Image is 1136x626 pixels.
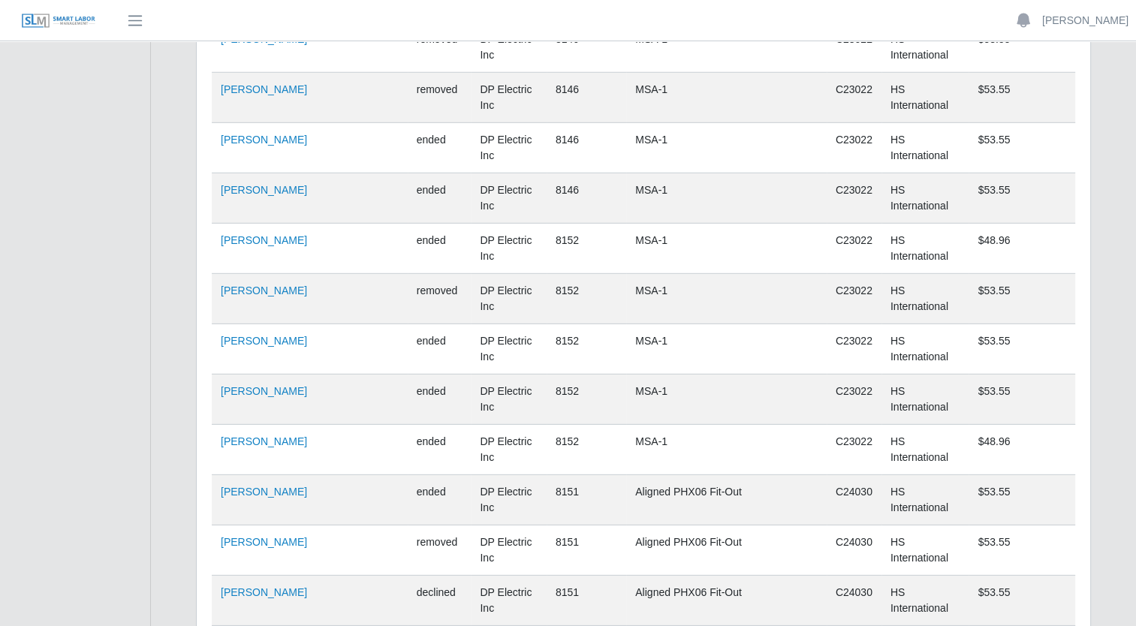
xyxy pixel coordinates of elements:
td: DP Electric Inc [471,73,546,123]
td: 8151 [547,475,626,525]
td: C24030 [827,475,881,525]
a: [PERSON_NAME] [221,486,307,498]
td: 8146 [547,173,626,224]
td: C23022 [827,23,881,73]
td: $48.96 [969,224,1075,274]
a: [PERSON_NAME] [221,435,307,447]
td: HS International [881,475,969,525]
td: $53.55 [969,23,1075,73]
td: DP Electric Inc [471,224,546,274]
a: [PERSON_NAME] [221,536,307,548]
td: $53.55 [969,525,1075,576]
td: MSA-1 [626,123,827,173]
td: DP Electric Inc [471,23,546,73]
td: C23022 [827,324,881,375]
td: HS International [881,324,969,375]
td: 8152 [547,224,626,274]
td: 8146 [547,23,626,73]
td: $53.55 [969,274,1075,324]
td: $53.55 [969,73,1075,123]
td: MSA-1 [626,224,827,274]
td: HS International [881,425,969,475]
td: MSA-1 [626,274,827,324]
td: $53.55 [969,576,1075,626]
a: [PERSON_NAME] [221,385,307,397]
td: MSA-1 [626,173,827,224]
td: 8152 [547,425,626,475]
td: C23022 [827,224,881,274]
td: ended [408,475,472,525]
td: ended [408,425,472,475]
td: 8152 [547,324,626,375]
td: DP Electric Inc [471,123,546,173]
td: DP Electric Inc [471,576,546,626]
a: [PERSON_NAME] [221,234,307,246]
a: [PERSON_NAME] [221,284,307,296]
td: HS International [881,525,969,576]
img: SLM Logo [21,13,96,29]
td: 8146 [547,123,626,173]
td: DP Electric Inc [471,375,546,425]
td: C23022 [827,123,881,173]
td: C23022 [827,375,881,425]
td: Aligned PHX06 Fit-Out [626,576,827,626]
td: C23022 [827,73,881,123]
td: HS International [881,274,969,324]
td: ended [408,173,472,224]
td: C23022 [827,173,881,224]
td: MSA-1 [626,425,827,475]
td: ended [408,123,472,173]
td: HS International [881,73,969,123]
td: DP Electric Inc [471,173,546,224]
td: HS International [881,123,969,173]
td: C24030 [827,576,881,626]
a: [PERSON_NAME] [221,586,307,598]
td: $53.55 [969,324,1075,375]
td: $48.96 [969,425,1075,475]
td: C23022 [827,274,881,324]
td: 8152 [547,375,626,425]
td: MSA-1 [626,73,827,123]
td: removed [408,274,472,324]
td: ended [408,224,472,274]
td: removed [408,525,472,576]
td: 8152 [547,274,626,324]
td: HS International [881,224,969,274]
td: 8146 [547,73,626,123]
td: DP Electric Inc [471,324,546,375]
td: $53.55 [969,123,1075,173]
td: 8151 [547,525,626,576]
td: DP Electric Inc [471,274,546,324]
td: DP Electric Inc [471,425,546,475]
td: Aligned PHX06 Fit-Out [626,475,827,525]
td: HS International [881,23,969,73]
td: removed [408,73,472,123]
td: ended [408,375,472,425]
a: [PERSON_NAME] [221,335,307,347]
td: C24030 [827,525,881,576]
td: declined [408,576,472,626]
a: [PERSON_NAME] [221,83,307,95]
td: DP Electric Inc [471,475,546,525]
td: HS International [881,375,969,425]
td: $53.55 [969,475,1075,525]
td: C23022 [827,425,881,475]
td: HS International [881,576,969,626]
td: $53.55 [969,375,1075,425]
td: 8151 [547,576,626,626]
td: ended [408,324,472,375]
a: [PERSON_NAME] [221,134,307,146]
td: MSA-1 [626,375,827,425]
td: removed [408,23,472,73]
td: $53.55 [969,173,1075,224]
a: [PERSON_NAME] [1042,13,1128,29]
td: DP Electric Inc [471,525,546,576]
td: HS International [881,173,969,224]
td: MSA-1 [626,23,827,73]
td: MSA-1 [626,324,827,375]
a: [PERSON_NAME] [221,184,307,196]
td: Aligned PHX06 Fit-Out [626,525,827,576]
